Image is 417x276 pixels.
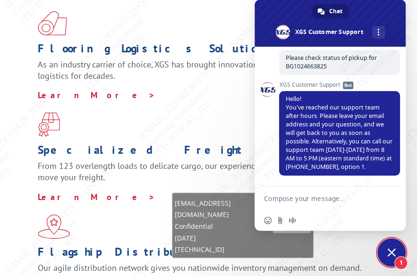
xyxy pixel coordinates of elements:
span: Please check status of pickup for BG1024663825 [286,54,377,70]
span: [DATE] [175,233,273,244]
span: As an industry carrier of choice, XGS has brought innovation and dedication to flooring logistics... [38,59,357,81]
span: XGS Customer Support [279,82,400,88]
div: More channels [372,26,385,39]
div: Close chat [377,238,406,267]
p: From 123 overlength loads to delicate cargo, our experienced staff knows the best way to move you... [38,160,372,192]
textarea: Compose your message... [264,194,375,203]
a: Learn More > [38,192,155,202]
h1: Flagship Distribution Model [38,246,372,262]
div: Chat [312,4,349,18]
span: Chat [329,4,342,18]
span: Bot [343,82,353,89]
h1: Flooring Logistics Solutions [38,43,372,59]
span: 1 [394,256,408,269]
span: Insert an emoji [264,217,272,224]
span: [TECHNICAL_ID] [175,244,273,255]
span: Audio message [289,217,296,224]
span: Hello! You've reached our support team after hours. Please leave your email address and your ques... [286,95,392,171]
img: xgs-icon-focused-on-flooring-red [38,112,60,137]
span: [EMAIL_ADDRESS][DOMAIN_NAME] [175,198,273,220]
span: Confidential [175,221,273,232]
img: xgs-icon-total-supply-chain-intelligence-red [38,11,67,35]
img: xgs-icon-flagship-distribution-model-red [38,214,70,239]
a: Learn More > [38,90,155,100]
span: Send a file [276,217,284,224]
h1: Specialized Freight Experts [38,144,372,160]
span: Our agile distribution network gives you nationwide inventory management on demand. [38,262,362,273]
